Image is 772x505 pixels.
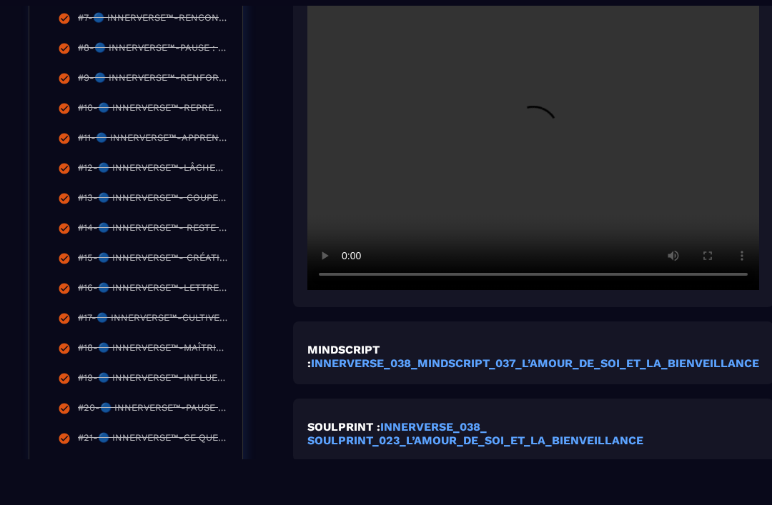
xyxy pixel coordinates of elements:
div: #19-🔵 INNERVERSE™-INFLUENCE DES ÉMOTIONS SUR L'ACTION [78,372,228,388]
div: #7-🔵 INNERVERSE™-RENCONTRE AVEC TON ENFANT INTÉRIEUR. [78,12,228,28]
div: #21-🔵 INNERVERSE™-CE QUE TU ATTIRES [78,432,228,448]
div: #10-🔵 INNERVERSE™-REPRENDS TON POUVOIR [78,102,228,118]
div: #20-🔵 INNERVERSE™-PAUSE DE RECONNAISSANCE ET RESET ENERGETIQUE [78,402,228,418]
div: #14-🔵 INNERVERSE™- RESTE TOI-MÊME [78,222,228,238]
strong: MINDSCRIPT : [307,343,380,370]
div: #11-🔵 INNERVERSE™-APPRENDS À DIRE NON [78,132,228,148]
a: INNERVERSE_038_ SOULPRINT_023_L’AMOUR_DE_SOI_ET_LA_BIENVEILLANCE [307,420,643,447]
div: #8-🔵 INNERVERSE™-PAUSE : TU VIENS D’ACTIVER TON NOUVEAU CYCLE [78,42,228,58]
a: INNERVERSE_038_MINDSCRIPT_037_L’AMOUR_DE_SOI_ET_LA_BIENVEILLANCE [311,356,759,370]
div: #9-🔵 INNERVERSE™-RENFORCE TON MINDSET [78,72,228,88]
div: #17-🔵 INNERVERSE™-CULTIVEZ UN MINDSET POSITIF [78,312,228,328]
div: #18-🔵 INNERVERSE™-MAÎTRISER VOE ÉMOTIONS [78,342,228,358]
div: #15-🔵 INNERVERSE™- CRÉATION DE TREMPLINS [78,252,228,268]
strong: SOULPRINT : [307,420,380,434]
div: #16-🔵 INNERVERSE™-LETTRE DE COLÈRE [78,282,228,298]
div: #12-🔵 INNERVERSE™-LÂCHER-PRISE [78,162,228,178]
div: #13-🔵 INNERVERSE™- COUPER LES SACS DE SABLE [78,192,228,208]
